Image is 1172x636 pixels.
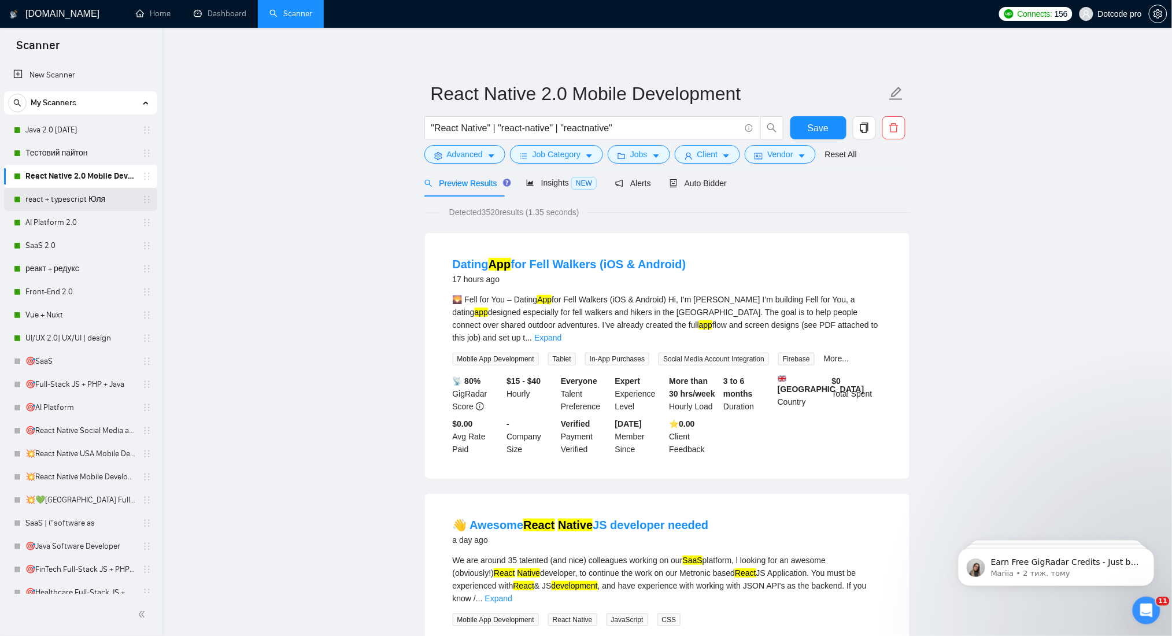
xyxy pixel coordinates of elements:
[142,496,151,505] span: holder
[9,99,26,107] span: search
[431,79,886,108] input: Scanner name...
[25,280,135,304] a: Front-End 2.0
[25,304,135,327] a: Vue + Nuxt
[142,519,151,528] span: holder
[25,142,135,165] a: Тестовий пайтон
[142,449,151,458] span: holder
[453,258,686,271] a: DatingAppfor Fell Walkers (iOS & Android)
[778,375,864,394] b: [GEOGRAPHIC_DATA]
[25,535,135,558] a: 🎯Java Software Developer
[194,9,246,19] a: dashboardDashboard
[506,419,509,428] b: -
[142,542,151,551] span: holder
[607,613,648,626] span: JavaScript
[832,376,841,386] b: $ 0
[453,613,539,626] span: Mobile App Development
[659,353,769,365] span: Social Media Account Integration
[25,558,135,581] a: 🎯FinTech Full-Stack JS + PHP + Java
[760,116,783,139] button: search
[615,179,651,188] span: Alerts
[142,472,151,482] span: holder
[613,417,667,456] div: Member Since
[775,375,830,413] div: Country
[722,151,730,160] span: caret-down
[138,609,149,620] span: double-left
[25,419,135,442] a: 🎯React Native Social Media app ([DATE] апдейт)
[683,556,703,565] mark: SaaS
[504,417,559,456] div: Company Size
[1018,8,1052,20] span: Connects:
[667,417,722,456] div: Client Feedback
[618,151,626,160] span: folder
[510,145,603,164] button: barsJob Categorycaret-down
[699,320,712,330] mark: app
[1156,597,1170,606] span: 11
[559,375,613,413] div: Talent Preference
[142,149,151,158] span: holder
[10,5,18,24] img: logo
[142,172,151,181] span: holder
[537,295,552,304] mark: App
[142,426,151,435] span: holder
[615,179,623,187] span: notification
[889,86,904,101] span: edit
[25,465,135,489] a: 💥React Native Mobile Development
[670,179,678,187] span: robot
[441,206,587,219] span: Detected 3520 results (1.35 seconds)
[513,581,535,590] mark: React
[1082,10,1090,18] span: user
[561,376,597,386] b: Everyone
[1149,5,1167,23] button: setting
[670,376,715,398] b: More than 30 hrs/week
[142,195,151,204] span: holder
[502,178,512,188] div: Tooltip anchor
[453,353,539,365] span: Mobile App Development
[1055,8,1067,20] span: 156
[142,287,151,297] span: holder
[142,380,151,389] span: holder
[4,64,157,87] li: New Scanner
[667,375,722,413] div: Hourly Load
[453,376,481,386] b: 📡 80%
[506,376,541,386] b: $15 - $40
[489,258,511,271] mark: App
[142,403,151,412] span: holder
[424,179,432,187] span: search
[675,145,741,164] button: userClientcaret-down
[25,234,135,257] a: SaaS 2.0
[745,145,815,164] button: idcardVendorcaret-down
[142,334,151,343] span: holder
[523,519,554,531] mark: React
[697,148,718,161] span: Client
[142,565,151,574] span: holder
[431,121,740,135] input: Search Freelance Jobs...
[721,375,775,413] div: Duration
[25,165,135,188] a: React Native 2.0 Mobile Development
[608,145,670,164] button: folderJobscaret-down
[853,123,875,133] span: copy
[453,272,686,286] div: 17 hours ago
[453,419,473,428] b: $0.00
[487,151,496,160] span: caret-down
[755,151,763,160] span: idcard
[882,116,905,139] button: delete
[142,125,151,135] span: holder
[142,357,151,366] span: holder
[25,188,135,211] a: react + typescript Юля
[561,419,590,428] b: Verified
[25,489,135,512] a: 💥💚[GEOGRAPHIC_DATA] Full-Stack JS + PHP + Java
[941,524,1172,605] iframe: Intercom notifications повідомлення
[25,327,135,350] a: UI/UX 2.0| UX/UI | design
[559,417,613,456] div: Payment Verified
[25,581,135,604] a: 🎯Healthcare Full-Stack JS + PHP + Java
[424,179,508,188] span: Preview Results
[723,376,753,398] b: 3 to 6 months
[670,179,727,188] span: Auto Bidder
[434,151,442,160] span: setting
[526,179,534,187] span: area-chart
[790,116,846,139] button: Save
[1149,9,1167,19] a: setting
